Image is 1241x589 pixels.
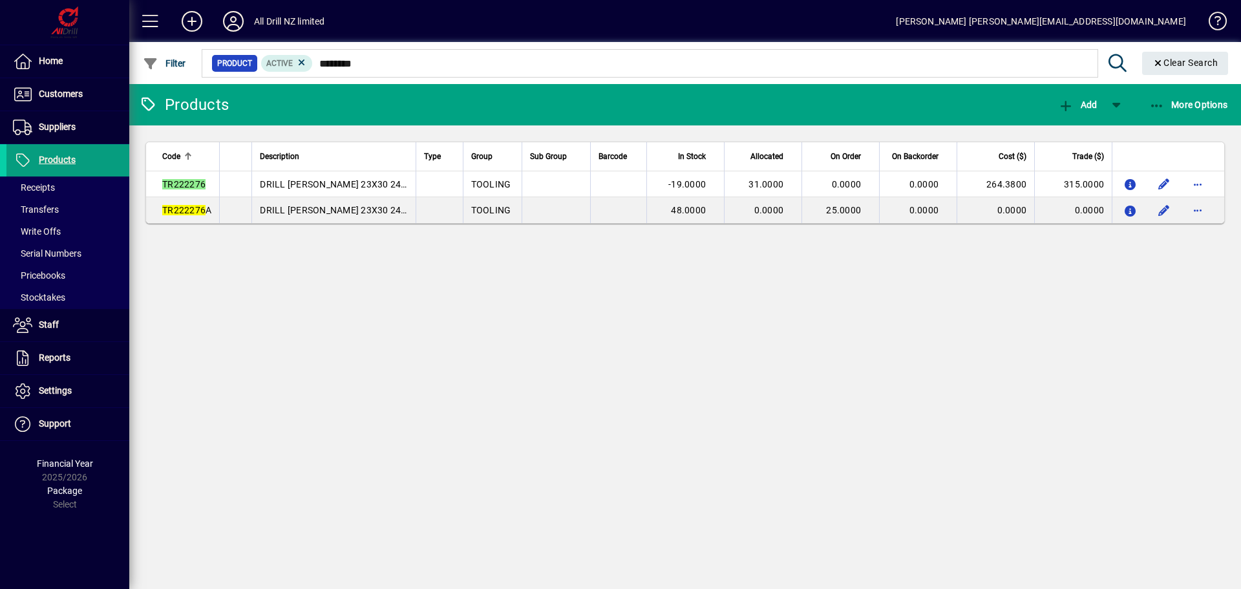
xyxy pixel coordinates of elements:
[1199,3,1225,45] a: Knowledge Base
[471,149,514,164] div: Group
[732,149,795,164] div: Allocated
[39,352,70,363] span: Reports
[6,264,129,286] a: Pricebooks
[887,149,950,164] div: On Backorder
[162,205,206,215] em: TR222276
[471,179,511,189] span: TOOLING
[39,89,83,99] span: Customers
[678,149,706,164] span: In Stock
[1146,93,1231,116] button: More Options
[6,286,129,308] a: Stocktakes
[39,155,76,165] span: Products
[39,122,76,132] span: Suppliers
[13,226,61,237] span: Write Offs
[1142,52,1229,75] button: Clear
[260,149,299,164] span: Description
[6,177,129,198] a: Receipts
[139,94,229,115] div: Products
[754,205,784,215] span: 0.0000
[140,52,189,75] button: Filter
[260,149,408,164] div: Description
[39,385,72,396] span: Settings
[909,205,939,215] span: 0.0000
[1149,100,1228,110] span: More Options
[424,149,441,164] span: Type
[13,292,65,303] span: Stocktakes
[6,220,129,242] a: Write Offs
[892,149,939,164] span: On Backorder
[471,149,493,164] span: Group
[162,205,211,215] span: A
[957,171,1034,197] td: 264.3800
[909,179,939,189] span: 0.0000
[668,179,706,189] span: -19.0000
[6,309,129,341] a: Staff
[13,270,65,281] span: Pricebooks
[826,205,861,215] span: 25.0000
[37,458,93,469] span: Financial Year
[810,149,873,164] div: On Order
[1058,100,1097,110] span: Add
[957,197,1034,223] td: 0.0000
[39,418,71,429] span: Support
[13,248,81,259] span: Serial Numbers
[1187,200,1208,220] button: More options
[1154,200,1174,220] button: Edit
[143,58,186,69] span: Filter
[671,205,706,215] span: 48.0000
[217,57,252,70] span: Product
[1072,149,1104,164] span: Trade ($)
[1154,174,1174,195] button: Edit
[171,10,213,33] button: Add
[261,55,313,72] mat-chip: Activation Status: Active
[13,204,59,215] span: Transfers
[831,149,861,164] span: On Order
[1152,58,1218,68] span: Clear Search
[47,486,82,496] span: Package
[39,56,63,66] span: Home
[6,375,129,407] a: Settings
[1055,93,1100,116] button: Add
[655,149,717,164] div: In Stock
[6,45,129,78] a: Home
[6,342,129,374] a: Reports
[213,10,254,33] button: Profile
[6,408,129,440] a: Support
[471,205,511,215] span: TOOLING
[1187,174,1208,195] button: More options
[748,179,783,189] span: 31.0000
[6,198,129,220] a: Transfers
[530,149,582,164] div: Sub Group
[6,111,129,144] a: Suppliers
[599,149,639,164] div: Barcode
[39,319,59,330] span: Staff
[162,179,206,189] em: TR222276
[254,11,325,32] div: All Drill NZ limited
[6,78,129,111] a: Customers
[260,205,493,215] span: DRILL [PERSON_NAME] 23X30 24X40 2.375" X 10’ #600
[162,149,211,164] div: Code
[266,59,293,68] span: Active
[1034,197,1112,223] td: 0.0000
[750,149,783,164] span: Allocated
[162,149,180,164] span: Code
[13,182,55,193] span: Receipts
[1034,171,1112,197] td: 315.0000
[6,242,129,264] a: Serial Numbers
[999,149,1026,164] span: Cost ($)
[530,149,567,164] span: Sub Group
[599,149,627,164] span: Barcode
[424,149,455,164] div: Type
[896,11,1186,32] div: [PERSON_NAME] [PERSON_NAME][EMAIL_ADDRESS][DOMAIN_NAME]
[260,179,493,189] span: DRILL [PERSON_NAME] 23X30 24X40 2.375" X 10’ #600
[832,179,862,189] span: 0.0000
